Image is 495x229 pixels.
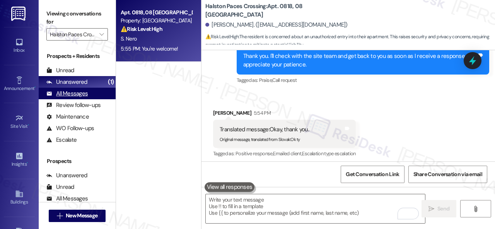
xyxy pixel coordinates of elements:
[437,205,449,213] span: Send
[205,2,360,19] b: Halston Paces Crossing: Apt. 0818, 08 [GEOGRAPHIC_DATA]
[220,137,300,142] sub: Original message, translated from Slovak : Ok ty
[422,200,456,217] button: Send
[4,187,35,208] a: Buildings
[46,195,88,203] div: All Messages
[27,160,28,166] span: •
[220,126,309,134] div: Translated message: Okay, thank you.
[46,136,77,144] div: Escalate
[236,150,273,157] span: Positive response ,
[4,112,35,132] a: Site Visit •
[259,77,272,83] span: Praise ,
[473,206,478,212] i: 
[46,90,88,98] div: All Messages
[39,157,116,165] div: Prospects
[106,76,116,88] div: (1)
[46,78,87,86] div: Unanswered
[46,124,94,132] div: WO Follow-ups
[121,45,178,52] div: 5:55 PM: You're welcome!
[46,66,74,75] div: Unread
[213,148,356,159] div: Tagged as:
[205,34,239,40] strong: ⚠️ Risk Level: High
[46,101,101,109] div: Review follow-ups
[46,183,74,191] div: Unread
[11,7,27,21] img: ResiDesk Logo
[50,28,96,41] input: All communities
[205,21,348,29] div: [PERSON_NAME]. ([EMAIL_ADDRESS][DOMAIN_NAME])
[46,171,87,180] div: Unanswered
[428,206,434,212] i: 
[28,122,29,128] span: •
[206,194,425,223] textarea: To enrich screen reader interactions, please activate Accessibility in Grammarly extension settings
[66,212,97,220] span: New Message
[4,149,35,170] a: Insights •
[243,52,477,69] div: Thank you. I'll check with the site team and get back to you as soon as I receive a response. I a...
[121,35,137,42] span: S. Nero
[49,210,106,222] button: New Message
[57,213,63,219] i: 
[413,170,482,178] span: Share Conversation via email
[272,77,297,83] span: Call request
[237,75,489,86] div: Tagged as:
[121,8,192,17] div: Apt. 0818, 08 [GEOGRAPHIC_DATA]
[408,166,487,183] button: Share Conversation via email
[39,52,116,60] div: Prospects + Residents
[273,150,302,157] span: Emailed client ,
[205,33,495,49] span: : The resident is concerned about an unauthorized entry into their apartment. This raises securit...
[302,150,355,157] span: Escalation type escalation
[4,36,35,56] a: Inbox
[99,31,104,37] i: 
[341,166,404,183] button: Get Conversation Link
[346,170,399,178] span: Get Conversation Link
[34,85,36,90] span: •
[121,17,192,25] div: Property: [GEOGRAPHIC_DATA]
[252,109,271,117] div: 5:54 PM
[46,113,89,121] div: Maintenance
[213,109,356,120] div: [PERSON_NAME]
[121,25,162,32] strong: ⚠️ Risk Level: High
[46,8,108,28] label: Viewing conversations for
